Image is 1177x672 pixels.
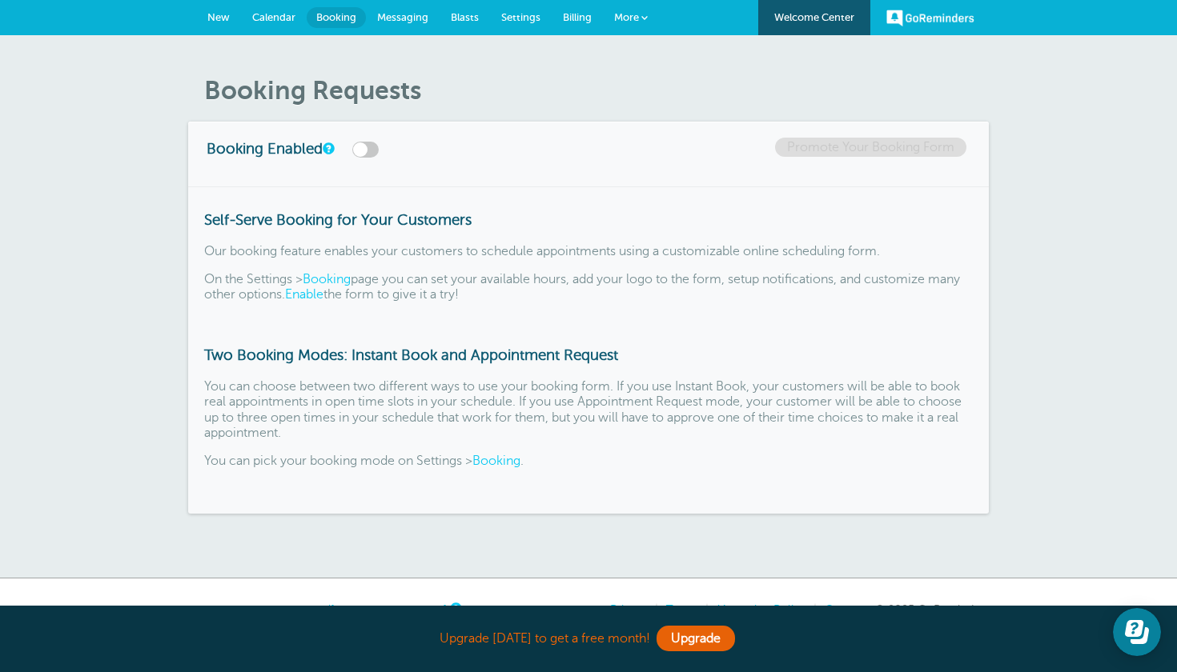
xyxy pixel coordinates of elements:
[188,622,989,656] div: Upgrade [DATE] to get a free month!
[316,11,356,23] span: Booking
[563,11,592,23] span: Billing
[717,602,805,615] a: Messaging Policy
[307,7,366,28] a: Booking
[204,272,973,302] p: On the Settings > page you can set your available hours, add your logo to the form, setup notific...
[204,346,973,364] h3: Two Booking Modes: Instant Book and Appointment Request
[472,454,520,468] a: Booking
[875,602,989,615] span: © 2025 GoReminders
[377,11,428,23] span: Messaging
[204,379,973,441] p: You can choose between two different ways to use your booking form. If you use Instant Book, your...
[614,11,639,23] span: More
[610,602,647,615] a: Privacy
[303,272,351,286] a: Booking
[204,75,989,106] h1: Booking Requests
[450,603,460,614] a: This is the timezone being used to display dates and times to you on this device. Click the timez...
[805,602,817,616] li: |
[207,138,447,158] h3: Booking Enabled
[323,143,332,154] a: This switch turns your online booking form on or off.
[207,11,230,23] span: New
[666,602,697,615] a: Terms
[204,244,973,259] p: Our booking feature enables your customers to schedule appointments using a customizable online s...
[657,626,735,651] a: Upgrade
[252,11,295,23] span: Calendar
[775,138,966,157] a: Promote Your Booking Form
[285,287,323,302] a: Enable
[697,602,709,616] li: |
[188,602,460,617] div: Display Timezone:
[647,602,658,616] li: |
[204,211,973,229] h3: Self-Serve Booking for Your Customers
[501,11,540,23] span: Settings
[1113,608,1161,656] iframe: Resource center
[283,603,447,616] a: America/[GEOGRAPHIC_DATA]
[204,454,973,469] p: You can pick your booking mode on Settings > .
[451,11,479,23] span: Blasts
[825,602,867,615] a: Contact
